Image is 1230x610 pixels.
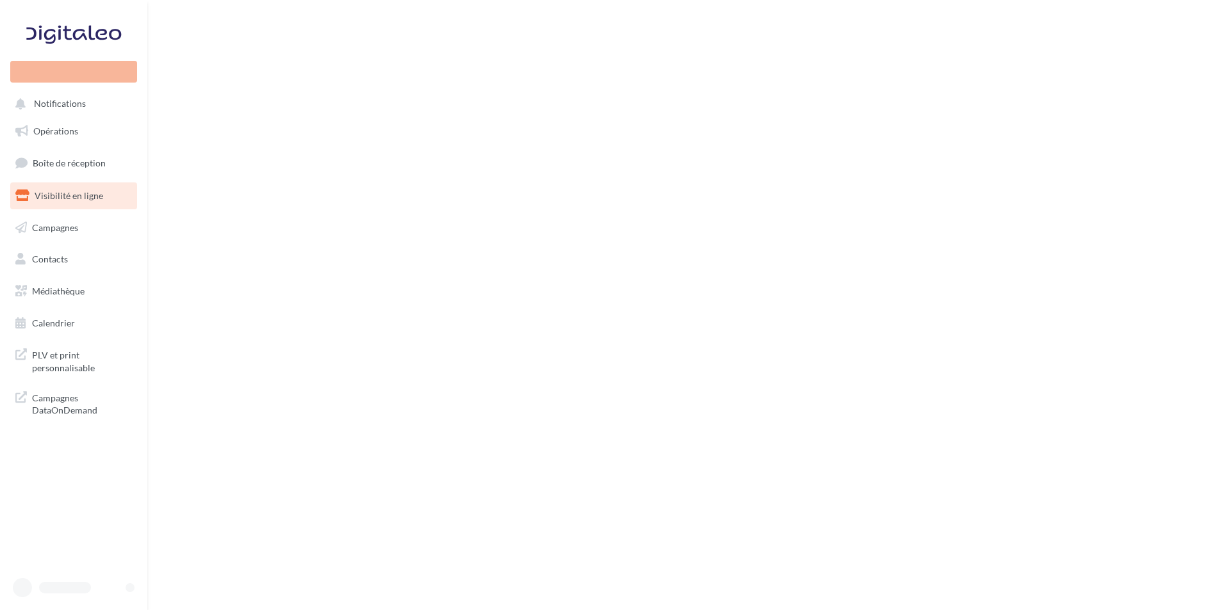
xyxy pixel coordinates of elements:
span: Contacts [32,253,68,264]
span: Campagnes DataOnDemand [32,389,132,417]
a: Contacts [8,246,140,273]
div: Nouvelle campagne [10,61,137,83]
a: Campagnes [8,214,140,241]
a: Calendrier [8,310,140,337]
span: Calendrier [32,317,75,328]
a: Campagnes DataOnDemand [8,384,140,422]
span: Notifications [34,99,86,109]
a: Médiathèque [8,278,140,305]
span: Médiathèque [32,285,85,296]
a: PLV et print personnalisable [8,341,140,379]
span: PLV et print personnalisable [32,346,132,374]
a: Opérations [8,118,140,145]
a: Boîte de réception [8,149,140,177]
span: Boîte de réception [33,157,106,168]
span: Visibilité en ligne [35,190,103,201]
a: Visibilité en ligne [8,182,140,209]
span: Opérations [33,125,78,136]
span: Campagnes [32,221,78,232]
